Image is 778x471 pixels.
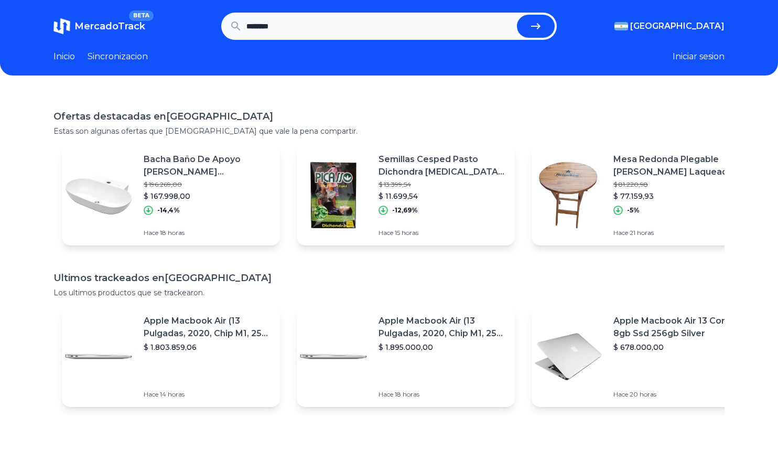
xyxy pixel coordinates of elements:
[532,158,605,232] img: Featured image
[144,342,272,352] p: $ 1.803.859,06
[614,22,628,30] img: Argentina
[532,306,750,407] a: Featured imageApple Macbook Air 13 Core I5 8gb Ssd 256gb Silver$ 678.000,00Hace 20 horas
[62,158,135,232] img: Featured image
[62,306,280,407] a: Featured imageApple Macbook Air (13 Pulgadas, 2020, Chip M1, 256 Gb De Ssd, 8 Gb De Ram) - Plata$...
[379,153,506,178] p: Semillas Cesped Pasto Dichondra [MEDICAL_DATA] Raton 100gr [PERSON_NAME]
[129,10,154,21] span: BETA
[157,206,180,215] p: -14,4%
[614,20,725,33] button: [GEOGRAPHIC_DATA]
[62,320,135,393] img: Featured image
[144,229,272,237] p: Hace 18 horas
[53,18,70,35] img: MercadoTrack
[53,18,145,35] a: MercadoTrackBETA
[379,390,506,399] p: Hace 18 horas
[297,320,370,393] img: Featured image
[392,206,418,215] p: -12,69%
[613,191,741,201] p: $ 77.159,93
[144,390,272,399] p: Hace 14 horas
[613,180,741,189] p: $ 81.220,98
[53,287,725,298] p: Los ultimos productos que se trackearon.
[532,320,605,393] img: Featured image
[53,109,725,124] h1: Ofertas destacadas en [GEOGRAPHIC_DATA]
[144,191,272,201] p: $ 167.998,00
[144,153,272,178] p: Bacha Baño De Apoyo [PERSON_NAME][GEOGRAPHIC_DATA] 1 Agujero
[613,390,741,399] p: Hace 20 horas
[379,342,506,352] p: $ 1.895.000,00
[62,145,280,245] a: Featured imageBacha Baño De Apoyo [PERSON_NAME][GEOGRAPHIC_DATA] 1 Agujero$ 196.269,00$ 167.998,0...
[613,229,741,237] p: Hace 21 horas
[627,206,640,215] p: -5%
[74,20,145,32] span: MercadoTrack
[379,180,506,189] p: $ 13.399,54
[88,50,148,63] a: Sincronizacion
[673,50,725,63] button: Iniciar sesion
[613,315,741,340] p: Apple Macbook Air 13 Core I5 8gb Ssd 256gb Silver
[379,191,506,201] p: $ 11.699,54
[53,271,725,285] h1: Ultimos trackeados en [GEOGRAPHIC_DATA]
[613,342,741,352] p: $ 678.000,00
[144,180,272,189] p: $ 196.269,00
[630,20,725,33] span: [GEOGRAPHIC_DATA]
[532,145,750,245] a: Featured imageMesa Redonda Plegable [PERSON_NAME] Laqueada 50 Cm De Diametro$ 81.220,98$ 77.159,9...
[297,306,515,407] a: Featured imageApple Macbook Air (13 Pulgadas, 2020, Chip M1, 256 Gb De Ssd, 8 Gb De Ram) - Plata$...
[144,315,272,340] p: Apple Macbook Air (13 Pulgadas, 2020, Chip M1, 256 Gb De Ssd, 8 Gb De Ram) - Plata
[297,145,515,245] a: Featured imageSemillas Cesped Pasto Dichondra [MEDICAL_DATA] Raton 100gr [PERSON_NAME]$ 13.399,54...
[379,315,506,340] p: Apple Macbook Air (13 Pulgadas, 2020, Chip M1, 256 Gb De Ssd, 8 Gb De Ram) - Plata
[53,126,725,136] p: Estas son algunas ofertas que [DEMOGRAPHIC_DATA] que vale la pena compartir.
[297,158,370,232] img: Featured image
[613,153,741,178] p: Mesa Redonda Plegable [PERSON_NAME] Laqueada 50 Cm De Diametro
[379,229,506,237] p: Hace 15 horas
[53,50,75,63] a: Inicio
